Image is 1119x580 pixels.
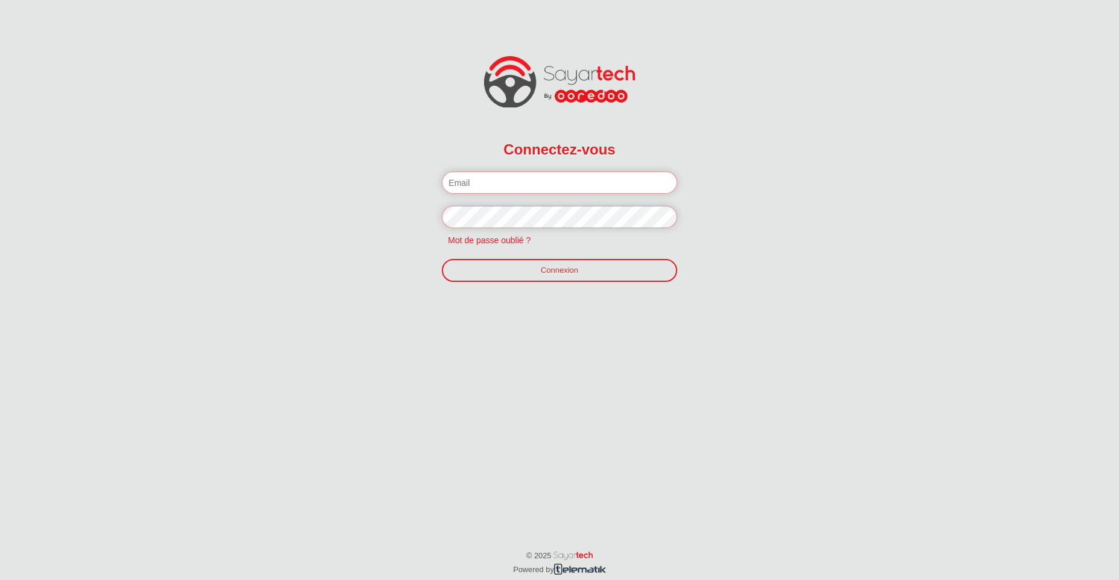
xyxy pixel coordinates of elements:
[554,564,606,574] img: telematik.png
[442,235,537,245] a: Mot de passe oublié ?
[553,552,593,560] img: word_sayartech.png
[442,259,677,282] a: Connexion
[442,171,677,194] input: Email
[474,538,645,576] p: © 2025 Powered by
[442,133,677,165] h2: Connectez-vous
